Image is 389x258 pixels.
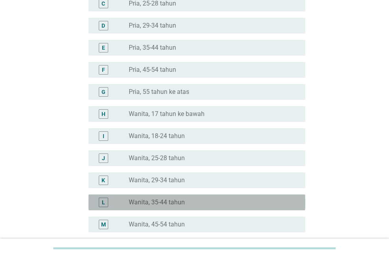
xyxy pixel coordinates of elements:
[129,22,176,30] label: Pria, 29-34 tahun
[102,65,105,74] div: F
[102,154,105,162] div: J
[102,198,105,206] div: L
[101,88,105,96] div: G
[129,110,205,118] label: Wanita, 17 tahun ke bawah
[129,88,189,96] label: Pria, 55 tahun ke atas
[101,220,106,228] div: M
[129,132,185,140] label: Wanita, 18-24 tahun
[129,44,176,52] label: Pria, 35-44 tahun
[129,176,185,184] label: Wanita, 29-34 tahun
[129,154,185,162] label: Wanita, 25-28 tahun
[129,198,185,206] label: Wanita, 35-44 tahun
[129,66,176,74] label: Pria, 45-54 tahun
[101,21,105,30] div: D
[102,43,105,52] div: E
[129,221,185,228] label: Wanita, 45-54 tahun
[101,176,105,184] div: K
[101,110,105,118] div: H
[103,132,104,140] div: I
